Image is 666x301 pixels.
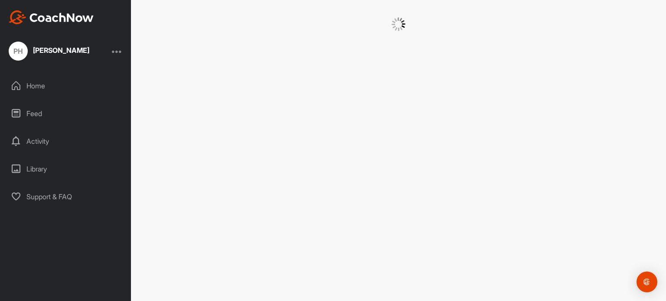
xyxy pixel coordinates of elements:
div: Activity [5,130,127,152]
div: [PERSON_NAME] [33,47,89,54]
img: G6gVgL6ErOh57ABN0eRmCEwV0I4iEi4d8EwaPGI0tHgoAbU4EAHFLEQAh+QQFCgALACwIAA4AGAASAAAEbHDJSesaOCdk+8xg... [392,17,405,31]
div: Home [5,75,127,97]
div: Feed [5,103,127,124]
div: Open Intercom Messenger [637,272,657,292]
div: PH [9,42,28,61]
img: CoachNow [9,10,94,24]
div: Library [5,158,127,180]
div: Support & FAQ [5,186,127,207]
